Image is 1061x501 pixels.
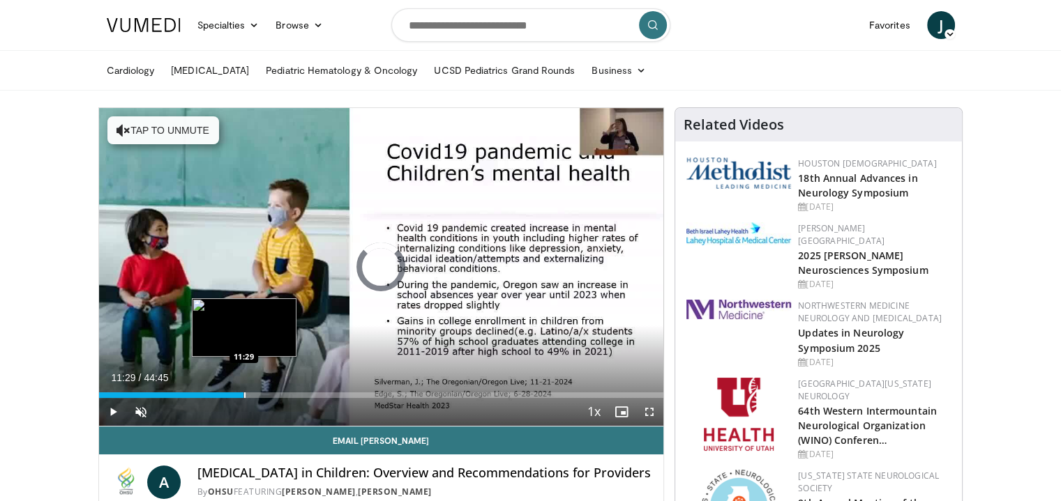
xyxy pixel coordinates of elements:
button: Play [99,398,127,426]
a: Browse [267,11,331,39]
span: 11:29 [112,372,136,383]
a: 18th Annual Advances in Neurology Symposium [798,171,917,199]
div: By FEATURING , [197,486,652,498]
a: [US_STATE] State Neurological Society [798,470,939,494]
a: [PERSON_NAME] [282,486,356,498]
button: Fullscreen [635,398,663,426]
a: Specialties [189,11,268,39]
div: Progress Bar [99,392,664,398]
div: [DATE] [798,278,951,291]
a: 64th Western Intermountain Neurological Organization (WINO) Conferen… [798,404,937,447]
h4: [MEDICAL_DATA] in Children: Overview and Recommendations for Providers [197,465,652,481]
a: J [927,11,955,39]
div: [DATE] [798,356,951,369]
a: [MEDICAL_DATA] [163,56,257,84]
a: Favorites [861,11,919,39]
a: [PERSON_NAME][GEOGRAPHIC_DATA] [798,222,885,247]
a: Northwestern Medicine Neurology and [MEDICAL_DATA] [798,300,942,324]
img: 2a462fb6-9365-492a-ac79-3166a6f924d8.png.150x105_q85_autocrop_double_scale_upscale_version-0.2.jpg [686,300,791,319]
div: [DATE] [798,201,951,213]
a: Cardiology [98,56,163,84]
button: Tap to unmute [107,116,219,144]
button: Playback Rate [580,398,608,426]
a: 2025 [PERSON_NAME] Neurosciences Symposium [798,249,928,277]
div: [DATE] [798,448,951,461]
img: OHSU [110,465,142,499]
span: 44:45 [144,372,168,383]
span: / [139,372,142,383]
img: image.jpeg [192,298,296,357]
a: [PERSON_NAME] [358,486,432,498]
input: Search topics, interventions [391,8,670,42]
a: UCSD Pediatrics Grand Rounds [426,56,583,84]
a: A [147,465,181,499]
a: Updates in Neurology Symposium 2025 [798,326,904,354]
a: Pediatric Hematology & Oncology [257,56,426,84]
h4: Related Videos [684,116,784,133]
button: Unmute [127,398,155,426]
img: 5e4488cc-e109-4a4e-9fd9-73bb9237ee91.png.150x105_q85_autocrop_double_scale_upscale_version-0.2.png [686,157,791,189]
a: [GEOGRAPHIC_DATA][US_STATE] Neurology [798,378,931,402]
a: Houston [DEMOGRAPHIC_DATA] [798,157,936,169]
img: VuMedi Logo [107,18,181,32]
a: OHSU [208,486,234,498]
video-js: Video Player [99,108,664,426]
img: f6362829-b0a3-407d-a044-59546adfd345.png.150x105_q85_autocrop_double_scale_upscale_version-0.2.png [704,378,774,451]
img: e7977282-282c-4444-820d-7cc2733560fd.jpg.150x105_q85_autocrop_double_scale_upscale_version-0.2.jpg [686,222,791,245]
a: Business [583,56,654,84]
a: Email [PERSON_NAME] [99,426,664,454]
button: Enable picture-in-picture mode [608,398,635,426]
